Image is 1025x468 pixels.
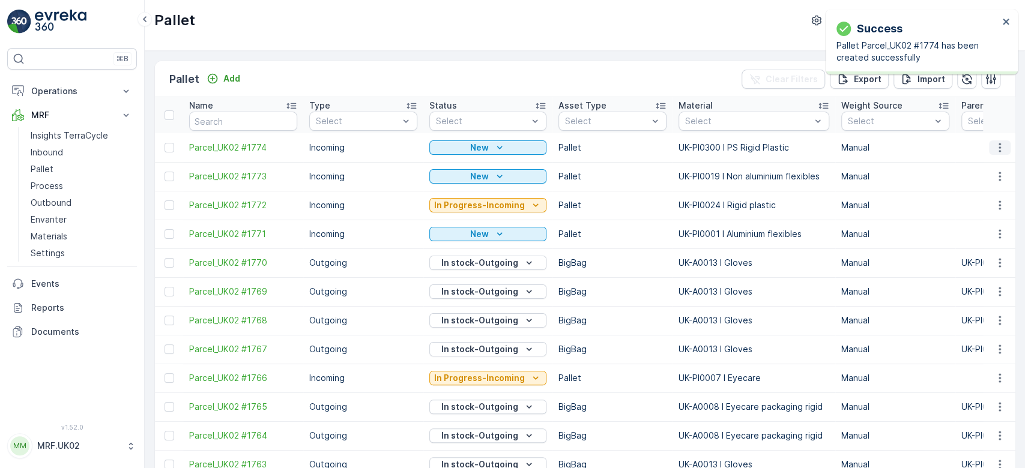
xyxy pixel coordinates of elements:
[189,257,297,269] a: Parcel_UK02 #1770
[309,430,417,442] p: Outgoing
[685,115,811,127] p: Select
[309,257,417,269] p: Outgoing
[7,424,137,431] span: v 1.52.0
[558,430,667,442] p: BigBag
[165,344,174,354] div: Toggle Row Selected
[7,10,31,34] img: logo
[679,343,829,355] p: UK-A0013 I Gloves
[434,199,525,211] p: In Progress-Incoming
[441,430,518,442] p: In stock-Outgoing
[679,257,829,269] p: UK-A0013 I Gloves
[189,401,297,413] a: Parcel_UK02 #1765
[31,146,63,158] p: Inbound
[309,199,417,211] p: Incoming
[309,100,330,112] p: Type
[434,372,525,384] p: In Progress-Incoming
[558,199,667,211] p: Pallet
[7,79,137,103] button: Operations
[429,284,546,299] button: In stock-Outgoing
[441,401,518,413] p: In stock-Outgoing
[165,143,174,152] div: Toggle Row Selected
[436,115,528,127] p: Select
[189,372,297,384] a: Parcel_UK02 #1766
[309,372,417,384] p: Incoming
[441,286,518,298] p: In stock-Outgoing
[165,172,174,181] div: Toggle Row Selected
[189,343,297,355] span: Parcel_UK02 #1767
[429,313,546,328] button: In stock-Outgoing
[26,144,137,161] a: Inbound
[854,73,881,85] p: Export
[31,247,65,259] p: Settings
[679,170,829,182] p: UK-PI0019 I Non aluminium flexibles
[26,245,137,262] a: Settings
[10,436,29,455] div: MM
[558,286,667,298] p: BigBag
[558,142,667,154] p: Pallet
[26,178,137,194] a: Process
[189,112,297,131] input: Search
[7,272,137,296] a: Events
[841,430,949,442] p: Manual
[836,40,999,64] p: Pallet Parcel_UK02 #1774 has been created successfully
[189,199,297,211] span: Parcel_UK02 #1772
[189,142,297,154] a: Parcel_UK02 #1774
[31,302,132,314] p: Reports
[165,200,174,210] div: Toggle Row Selected
[841,372,949,384] p: Manual
[189,170,297,182] a: Parcel_UK02 #1773
[31,230,67,242] p: Materials
[202,71,245,86] button: Add
[189,228,297,240] a: Parcel_UK02 #1771
[558,170,667,182] p: Pallet
[309,343,417,355] p: Outgoing
[189,286,297,298] span: Parcel_UK02 #1769
[565,115,648,127] p: Select
[830,70,889,89] button: Export
[189,100,213,112] p: Name
[841,228,949,240] p: Manual
[558,257,667,269] p: BigBag
[31,163,53,175] p: Pallet
[26,161,137,178] a: Pallet
[189,314,297,326] a: Parcel_UK02 #1768
[35,10,86,34] img: logo_light-DOdMpM7g.png
[742,70,825,89] button: Clear Filters
[31,180,63,192] p: Process
[429,100,457,112] p: Status
[679,430,829,442] p: UK-A0008 I Eyecare packaging rigid
[441,314,518,326] p: In stock-Outgoing
[309,286,417,298] p: Outgoing
[848,115,931,127] p: Select
[37,440,120,452] p: MRF.UK02
[470,142,489,154] p: New
[116,54,129,64] p: ⌘B
[26,228,137,245] a: Materials
[189,430,297,442] span: Parcel_UK02 #1764
[679,142,829,154] p: UK-PI0300 I PS Rigid Plastic
[154,11,195,30] p: Pallet
[558,401,667,413] p: BigBag
[841,257,949,269] p: Manual
[841,314,949,326] p: Manual
[841,100,903,112] p: Weight Source
[309,142,417,154] p: Incoming
[7,296,137,320] a: Reports
[309,228,417,240] p: Incoming
[316,115,399,127] p: Select
[558,314,667,326] p: BigBag
[31,109,113,121] p: MRF
[31,130,108,142] p: Insights TerraCycle
[7,320,137,344] a: Documents
[429,400,546,414] button: In stock-Outgoing
[309,170,417,182] p: Incoming
[26,127,137,144] a: Insights TerraCycle
[7,433,137,458] button: MMMRF.UK02
[31,85,113,97] p: Operations
[470,170,489,182] p: New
